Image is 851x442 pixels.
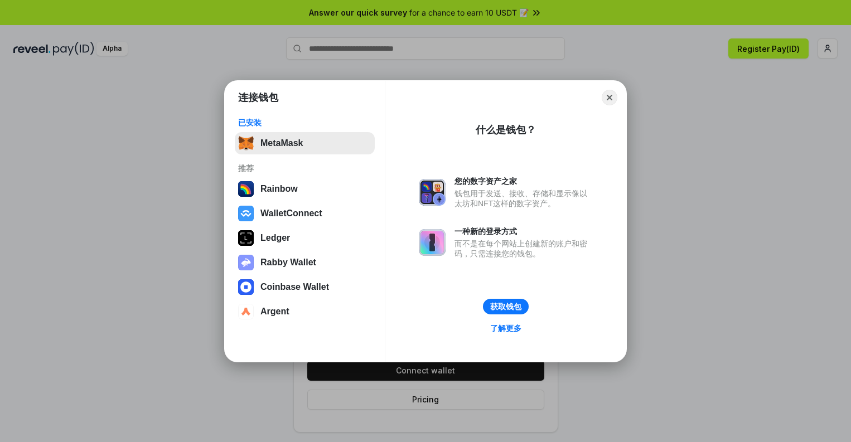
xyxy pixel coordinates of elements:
img: svg+xml,%3Csvg%20width%3D%22120%22%20height%3D%22120%22%20viewBox%3D%220%200%20120%20120%22%20fil... [238,181,254,197]
div: 钱包用于发送、接收、存储和显示像以太坊和NFT这样的数字资产。 [454,188,593,208]
div: 了解更多 [490,323,521,333]
div: Ledger [260,233,290,243]
div: 推荐 [238,163,371,173]
button: 获取钱包 [483,299,529,314]
img: svg+xml,%3Csvg%20xmlns%3D%22http%3A%2F%2Fwww.w3.org%2F2000%2Fsvg%22%20fill%3D%22none%22%20viewBox... [238,255,254,270]
button: MetaMask [235,132,375,154]
img: svg+xml,%3Csvg%20xmlns%3D%22http%3A%2F%2Fwww.w3.org%2F2000%2Fsvg%22%20fill%3D%22none%22%20viewBox... [419,229,446,256]
div: 什么是钱包？ [476,123,536,137]
div: Argent [260,307,289,317]
div: 您的数字资产之家 [454,176,593,186]
div: 一种新的登录方式 [454,226,593,236]
img: svg+xml,%3Csvg%20xmlns%3D%22http%3A%2F%2Fwww.w3.org%2F2000%2Fsvg%22%20fill%3D%22none%22%20viewBox... [419,179,446,206]
img: svg+xml,%3Csvg%20fill%3D%22none%22%20height%3D%2233%22%20viewBox%3D%220%200%2035%2033%22%20width%... [238,135,254,151]
button: Close [602,90,617,105]
div: 获取钱包 [490,302,521,312]
div: 而不是在每个网站上创建新的账户和密码，只需连接您的钱包。 [454,239,593,259]
button: Rainbow [235,178,375,200]
button: Rabby Wallet [235,251,375,274]
button: Coinbase Wallet [235,276,375,298]
div: Rabby Wallet [260,258,316,268]
img: svg+xml,%3Csvg%20width%3D%2228%22%20height%3D%2228%22%20viewBox%3D%220%200%2028%2028%22%20fill%3D... [238,279,254,295]
div: Rainbow [260,184,298,194]
a: 了解更多 [483,321,528,336]
img: svg+xml,%3Csvg%20xmlns%3D%22http%3A%2F%2Fwww.w3.org%2F2000%2Fsvg%22%20width%3D%2228%22%20height%3... [238,230,254,246]
div: 已安装 [238,118,371,128]
h1: 连接钱包 [238,91,278,104]
div: WalletConnect [260,208,322,218]
img: svg+xml,%3Csvg%20width%3D%2228%22%20height%3D%2228%22%20viewBox%3D%220%200%2028%2028%22%20fill%3D... [238,304,254,319]
button: Argent [235,300,375,323]
div: MetaMask [260,138,303,148]
button: Ledger [235,227,375,249]
button: WalletConnect [235,202,375,225]
img: svg+xml,%3Csvg%20width%3D%2228%22%20height%3D%2228%22%20viewBox%3D%220%200%2028%2028%22%20fill%3D... [238,206,254,221]
div: Coinbase Wallet [260,282,329,292]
